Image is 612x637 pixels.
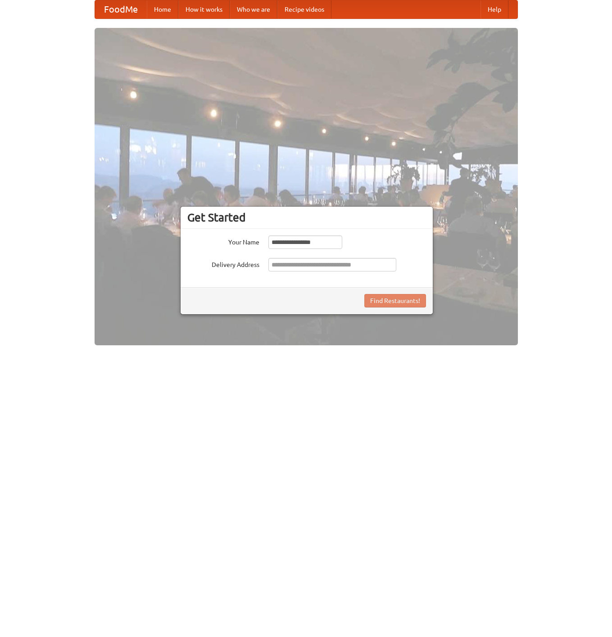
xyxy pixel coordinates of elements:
[277,0,331,18] a: Recipe videos
[95,0,147,18] a: FoodMe
[481,0,508,18] a: Help
[147,0,178,18] a: Home
[187,258,259,269] label: Delivery Address
[187,211,426,224] h3: Get Started
[364,294,426,307] button: Find Restaurants!
[178,0,230,18] a: How it works
[230,0,277,18] a: Who we are
[187,235,259,247] label: Your Name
